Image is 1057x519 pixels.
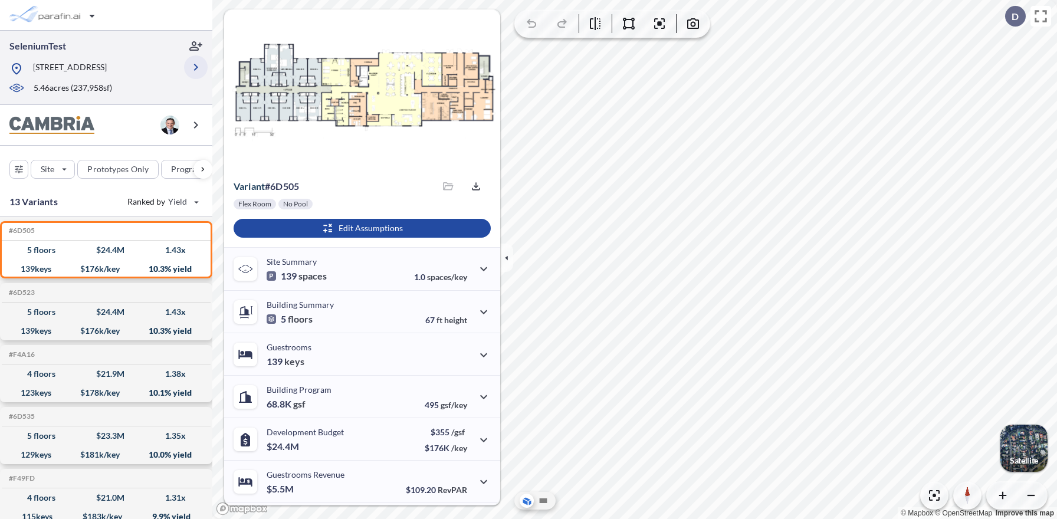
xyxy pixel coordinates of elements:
[425,400,467,410] p: 495
[425,443,467,453] p: $176K
[267,385,331,395] p: Building Program
[267,300,334,310] p: Building Summary
[536,494,550,508] button: Site Plan
[283,199,308,209] p: No Pool
[6,226,35,235] h5: Click to copy the code
[267,483,296,495] p: $5.5M
[238,199,271,209] p: Flex Room
[451,443,467,453] span: /key
[9,116,94,134] img: BrandImage
[438,485,467,495] span: RevPAR
[216,502,268,515] a: Mapbox homepage
[6,474,35,482] h5: Click to copy the code
[406,485,467,495] p: $109.20
[284,356,304,367] span: keys
[9,40,66,52] p: SeleniumTest
[267,313,313,325] p: 5
[1012,11,1019,22] p: D
[267,469,344,479] p: Guestrooms Revenue
[118,192,206,211] button: Ranked by Yield
[1000,425,1048,472] img: Switcher Image
[441,400,467,410] span: gsf/key
[33,61,107,76] p: [STREET_ADDRESS]
[267,427,344,437] p: Development Budget
[293,398,306,410] span: gsf
[87,163,149,175] p: Prototypes Only
[267,441,301,452] p: $24.4M
[234,180,299,192] p: # 6d505
[414,272,467,282] p: 1.0
[9,195,58,209] p: 13 Variants
[427,272,467,282] span: spaces/key
[171,163,204,175] p: Program
[41,163,54,175] p: Site
[6,350,35,359] h5: Click to copy the code
[935,509,992,517] a: OpenStreetMap
[298,270,327,282] span: spaces
[451,427,465,437] span: /gsf
[161,160,225,179] button: Program
[267,398,306,410] p: 68.8K
[1000,425,1048,472] button: Switcher ImageSatellite
[901,509,933,517] a: Mapbox
[77,160,159,179] button: Prototypes Only
[436,315,442,325] span: ft
[267,356,304,367] p: 139
[267,270,327,282] p: 139
[996,509,1054,517] a: Improve this map
[160,116,179,134] img: user logo
[267,257,317,267] p: Site Summary
[168,196,188,208] span: Yield
[1010,456,1038,465] p: Satellite
[425,315,467,325] p: 67
[31,160,75,179] button: Site
[6,288,35,297] h5: Click to copy the code
[34,82,112,95] p: 5.46 acres ( 237,958 sf)
[425,427,467,437] p: $355
[520,494,534,508] button: Aerial View
[6,412,35,421] h5: Click to copy the code
[234,219,491,238] button: Edit Assumptions
[339,222,403,234] p: Edit Assumptions
[234,180,265,192] span: Variant
[267,342,311,352] p: Guestrooms
[444,315,467,325] span: height
[288,313,313,325] span: floors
